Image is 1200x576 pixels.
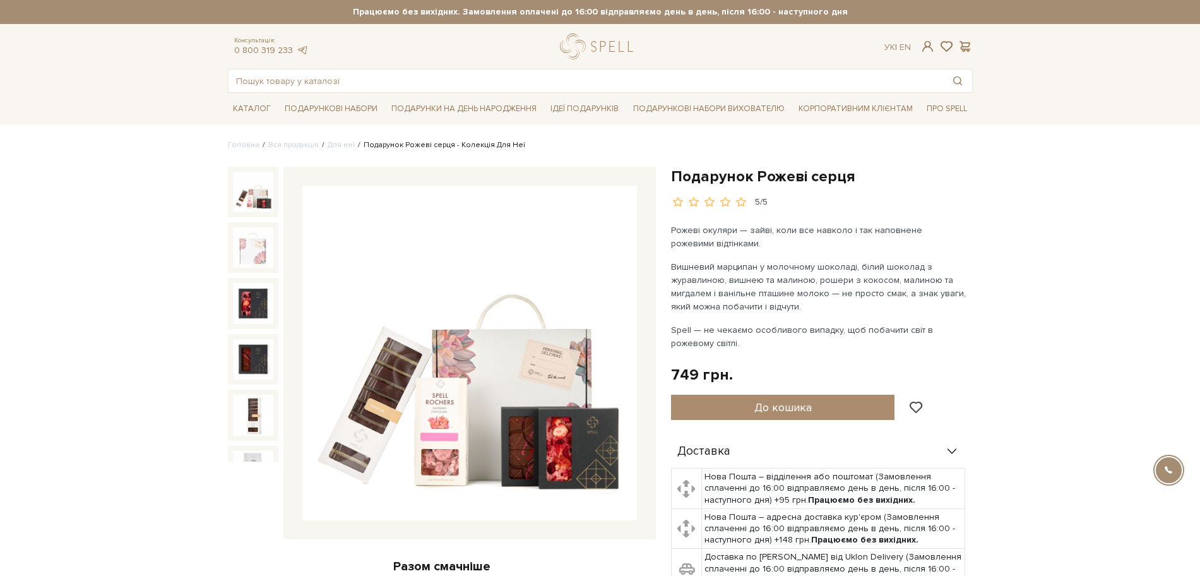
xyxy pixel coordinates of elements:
img: Подарунок Рожеві серця [233,339,273,380]
p: Spell — не чекаємо особливого випадку, щоб побачити світ в рожевому світлі. [671,323,967,350]
a: Для неї [328,140,355,150]
a: Подарунки на День народження [386,99,542,119]
div: 749 грн. [671,365,733,385]
span: Доставка [677,446,730,457]
span: | [895,42,897,52]
img: Подарунок Рожеві серця [233,283,273,323]
input: Пошук товару у каталозі [229,69,943,92]
a: Подарункові набори вихователю [628,98,790,119]
img: Подарунок Рожеві серця [233,451,273,491]
div: Ук [884,42,911,53]
a: Головна [228,140,259,150]
img: Подарунок Рожеві серця [233,395,273,435]
div: 5/5 [755,196,768,208]
a: En [900,42,911,52]
a: Корпоративним клієнтам [793,98,918,119]
b: Працюємо без вихідних. [808,495,915,505]
a: telegram [296,45,309,56]
button: До кошика [671,395,895,420]
img: Подарунок Рожеві серця [233,227,273,268]
a: Каталог [228,99,276,119]
li: Подарунок Рожеві серця - Колекція Для Неї [355,140,525,151]
a: Ідеї подарунків [545,99,624,119]
a: Вся продукція [268,140,319,150]
td: Нова Пошта – адресна доставка кур'єром (Замовлення сплаченні до 16:00 відправляємо день в день, п... [702,508,965,549]
a: logo [560,33,639,59]
img: Подарунок Рожеві серця [302,186,637,520]
strong: Працюємо без вихідних. Замовлення оплачені до 16:00 відправляємо день в день, після 16:00 - насту... [228,6,973,18]
p: Рожеві окуляри — зайві, коли все навколо і так наповнене рожевими відтінками. [671,224,967,250]
span: Консультація: [234,37,309,45]
button: Пошук товару у каталозі [943,69,972,92]
a: Про Spell [922,99,972,119]
p: Вишневий марципан у молочному шоколаді, білий шоколад з журавлиною, вишнею та малиною, рошери з к... [671,260,967,313]
b: Працюємо без вихідних. [811,534,918,545]
h1: Подарунок Рожеві серця [671,167,973,186]
span: До кошика [754,400,812,414]
div: Разом смачніше [228,558,656,575]
td: Нова Пошта – відділення або поштомат (Замовлення сплаченні до 16:00 відправляємо день в день, піс... [702,469,965,509]
img: Подарунок Рожеві серця [233,172,273,212]
a: Подарункові набори [280,99,383,119]
a: 0 800 319 233 [234,45,293,56]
